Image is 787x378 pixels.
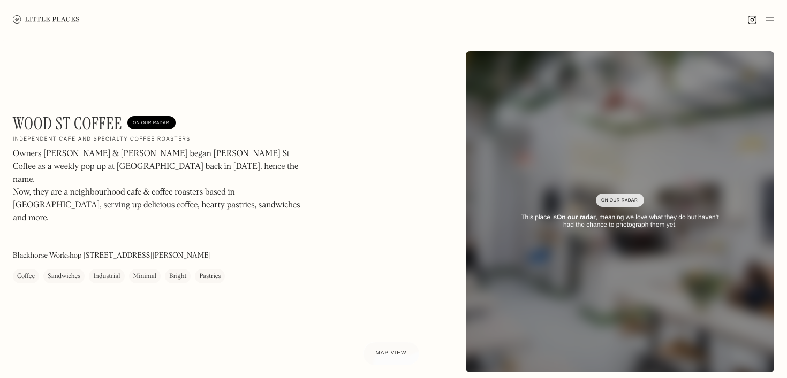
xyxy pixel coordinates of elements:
[601,195,639,206] div: On Our Radar
[13,230,302,243] p: ‍
[133,272,157,282] div: Minimal
[363,342,420,365] a: Map view
[169,272,186,282] div: Bright
[17,272,35,282] div: Coffee
[133,118,170,128] div: On Our Radar
[13,251,211,262] p: Blackhorse Workshop [STREET_ADDRESS][PERSON_NAME]
[376,350,407,356] span: Map view
[93,272,120,282] div: Industrial
[199,272,221,282] div: Pastries
[13,148,302,225] p: Owners [PERSON_NAME] & [PERSON_NAME] began [PERSON_NAME] St Coffee as a weekly pop up at [GEOGRAP...
[48,272,80,282] div: Sandwiches
[515,213,725,229] div: This place is , meaning we love what they do but haven’t had the chance to photograph them yet.
[13,136,191,144] h2: Independent cafe and specialty coffee roasters
[557,213,596,221] strong: On our radar
[13,113,122,134] h1: Wood St Coffee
